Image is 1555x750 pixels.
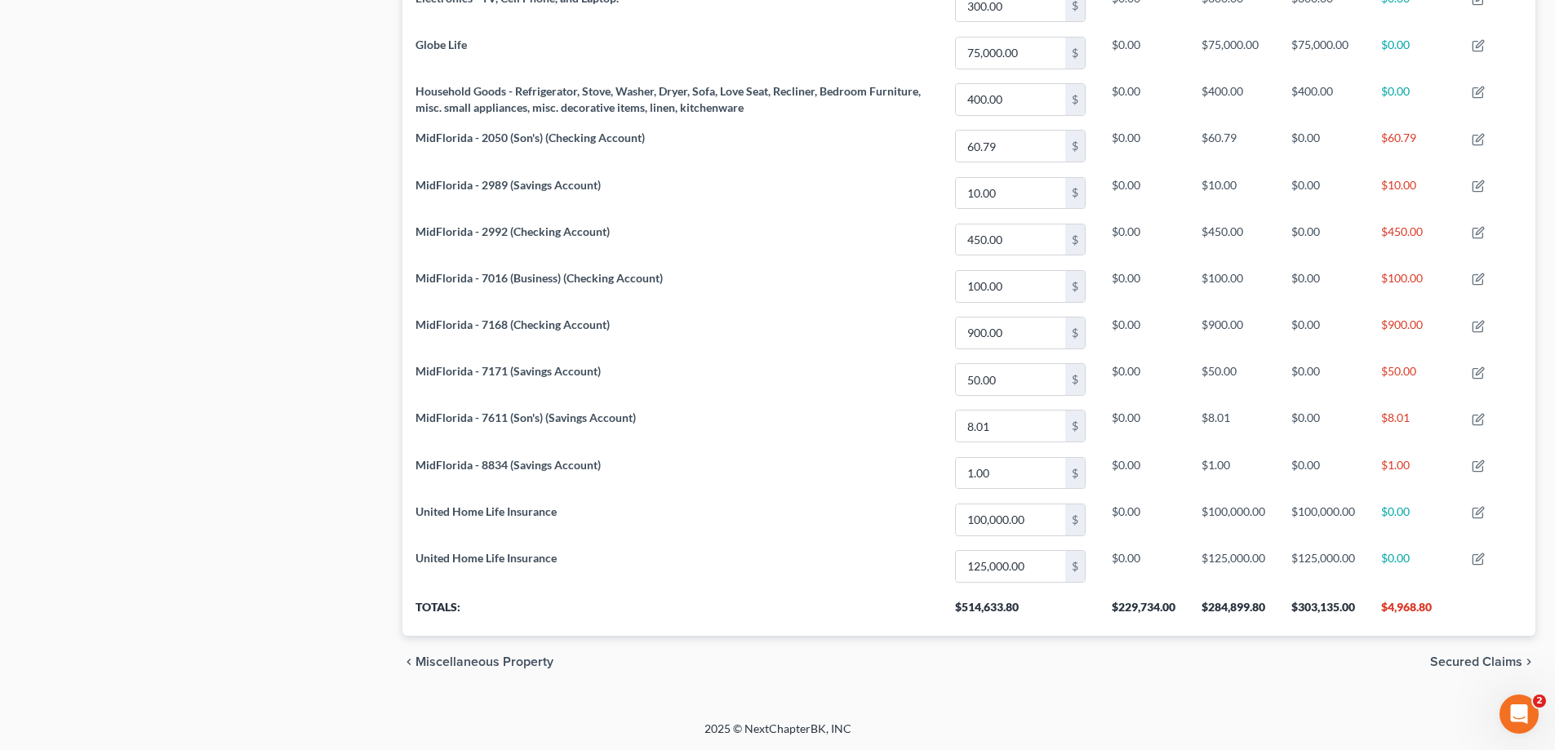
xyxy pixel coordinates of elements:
[1065,178,1085,209] div: $
[956,271,1065,302] input: 0.00
[1278,450,1368,496] td: $0.00
[1188,123,1278,170] td: $60.79
[402,655,415,668] i: chevron_left
[1278,496,1368,543] td: $100,000.00
[956,38,1065,69] input: 0.00
[1065,317,1085,348] div: $
[415,551,557,565] span: United Home Life Insurance
[415,131,645,144] span: MidFlorida - 2050 (Son's) (Checking Account)
[1188,309,1278,356] td: $900.00
[956,224,1065,255] input: 0.00
[942,590,1099,636] th: $514,633.80
[1430,655,1535,668] button: Secured Claims chevron_right
[1368,590,1459,636] th: $4,968.80
[1522,655,1535,668] i: chevron_right
[1099,123,1188,170] td: $0.00
[1188,450,1278,496] td: $1.00
[1099,216,1188,263] td: $0.00
[1099,170,1188,216] td: $0.00
[956,364,1065,395] input: 0.00
[956,84,1065,115] input: 0.00
[1065,458,1085,489] div: $
[1188,357,1278,403] td: $50.00
[415,84,921,114] span: Household Goods - Refrigerator, Stove, Washer, Dryer, Sofa, Love Seat, Recliner, Bedroom Furnitur...
[415,655,553,668] span: Miscellaneous Property
[1278,543,1368,589] td: $125,000.00
[956,131,1065,162] input: 0.00
[1368,29,1459,76] td: $0.00
[956,411,1065,442] input: 0.00
[1278,216,1368,263] td: $0.00
[1065,551,1085,582] div: $
[1533,695,1546,708] span: 2
[1188,543,1278,589] td: $125,000.00
[415,271,663,285] span: MidFlorida - 7016 (Business) (Checking Account)
[1065,131,1085,162] div: $
[1278,170,1368,216] td: $0.00
[1188,496,1278,543] td: $100,000.00
[1188,263,1278,309] td: $100.00
[956,178,1065,209] input: 0.00
[1368,309,1459,356] td: $900.00
[1368,543,1459,589] td: $0.00
[956,458,1065,489] input: 0.00
[1278,309,1368,356] td: $0.00
[415,504,557,518] span: United Home Life Insurance
[1099,543,1188,589] td: $0.00
[1065,84,1085,115] div: $
[415,178,601,192] span: MidFlorida - 2989 (Savings Account)
[1368,403,1459,450] td: $8.01
[1368,263,1459,309] td: $100.00
[956,317,1065,348] input: 0.00
[1368,170,1459,216] td: $10.00
[1099,403,1188,450] td: $0.00
[1065,224,1085,255] div: $
[1368,76,1459,122] td: $0.00
[1099,76,1188,122] td: $0.00
[1188,29,1278,76] td: $75,000.00
[415,317,610,331] span: MidFlorida - 7168 (Checking Account)
[415,411,636,424] span: MidFlorida - 7611 (Son's) (Savings Account)
[956,504,1065,535] input: 0.00
[1278,123,1368,170] td: $0.00
[1188,170,1278,216] td: $10.00
[1099,450,1188,496] td: $0.00
[1278,403,1368,450] td: $0.00
[1278,590,1368,636] th: $303,135.00
[402,590,942,636] th: Totals:
[1188,590,1278,636] th: $284,899.80
[1099,496,1188,543] td: $0.00
[1099,590,1188,636] th: $229,734.00
[956,551,1065,582] input: 0.00
[1065,271,1085,302] div: $
[1368,496,1459,543] td: $0.00
[1065,411,1085,442] div: $
[1368,357,1459,403] td: $50.00
[1499,695,1539,734] iframe: Intercom live chat
[415,458,601,472] span: MidFlorida - 8834 (Savings Account)
[1368,450,1459,496] td: $1.00
[1065,38,1085,69] div: $
[1430,655,1522,668] span: Secured Claims
[1278,29,1368,76] td: $75,000.00
[415,38,467,51] span: Globe Life
[313,721,1243,750] div: 2025 © NextChapterBK, INC
[1368,123,1459,170] td: $60.79
[1368,216,1459,263] td: $450.00
[415,224,610,238] span: MidFlorida - 2992 (Checking Account)
[1278,76,1368,122] td: $400.00
[1188,403,1278,450] td: $8.01
[1188,76,1278,122] td: $400.00
[415,364,601,378] span: MidFlorida - 7171 (Savings Account)
[1099,357,1188,403] td: $0.00
[1099,309,1188,356] td: $0.00
[1099,263,1188,309] td: $0.00
[1278,357,1368,403] td: $0.00
[402,655,553,668] button: chevron_left Miscellaneous Property
[1065,504,1085,535] div: $
[1188,216,1278,263] td: $450.00
[1099,29,1188,76] td: $0.00
[1065,364,1085,395] div: $
[1278,263,1368,309] td: $0.00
